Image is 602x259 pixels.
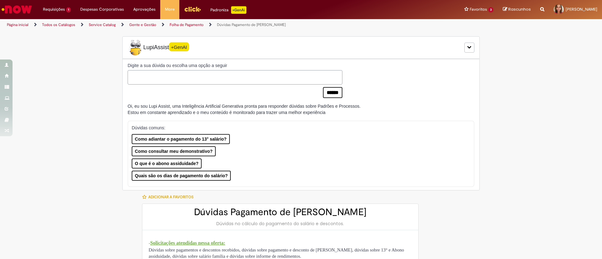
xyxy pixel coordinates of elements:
button: Adicionar a Favoritos [142,190,197,204]
p: Dúvidas comuns: [132,125,462,131]
span: LupiAssist [128,40,189,55]
div: LupiLupiAssist+GenAI [122,36,480,59]
button: Como adiantar o pagamento do 13° salário? [132,134,230,144]
button: O que é o abono assiduidade? [132,158,202,168]
a: Dúvidas Pagamento de [PERSON_NAME] [217,22,286,27]
h2: Dúvidas Pagamento de [PERSON_NAME] [149,207,412,217]
span: Rascunhos [508,6,531,12]
p: +GenAi [231,6,246,14]
ul: Trilhas de página [5,19,397,31]
img: click_logo_yellow_360x200.png [184,4,201,14]
div: Dúvidas no cálculo do pagamento do salário e descontos. [149,220,412,227]
button: Quais são os dias de pagamento do salário? [132,171,231,181]
span: Adicionar a Favoritos [148,194,193,199]
span: More [165,6,175,13]
div: Oi, eu sou Lupi Assist, uma Inteligência Artificial Generativa pronta para responder dúvidas sobr... [128,103,361,116]
img: ServiceNow [1,3,33,16]
a: Service Catalog [89,22,116,27]
a: Página inicial [7,22,29,27]
span: Aprovações [133,6,156,13]
span: - [149,241,150,246]
span: Requisições [43,6,65,13]
a: Gente e Gestão [129,22,156,27]
span: 1 [66,7,71,13]
a: Todos os Catálogos [42,22,75,27]
span: +GenAI [169,42,189,51]
span: Favoritos [470,6,487,13]
img: Lupi [128,40,143,55]
span: 3 [488,7,494,13]
label: Digite a sua dúvida ou escolha uma opção a seguir [128,62,342,69]
span: [PERSON_NAME] [566,7,597,12]
a: Rascunhos [503,7,531,13]
button: Como consultar meu demonstrativo? [132,146,216,156]
span: Despesas Corporativas [80,6,124,13]
span: Solicitações atendidas nessa oferta: [150,240,225,246]
div: Padroniza [210,6,246,14]
a: Folha de Pagamento [170,22,203,27]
